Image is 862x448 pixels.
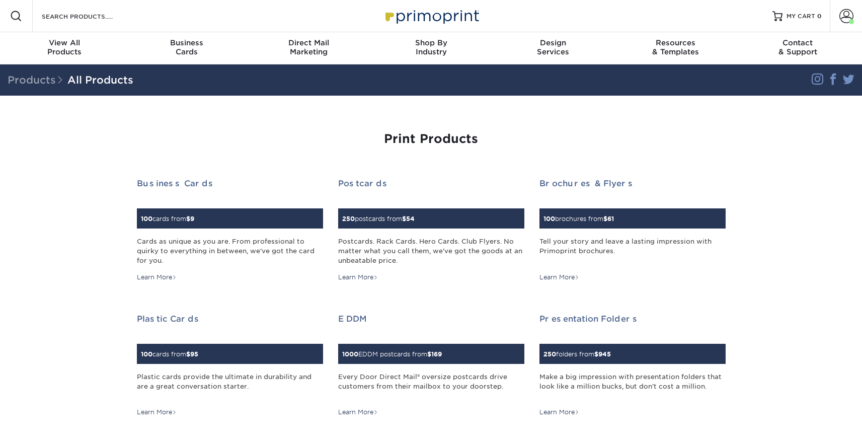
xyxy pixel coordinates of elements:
[190,215,194,222] span: 9
[607,215,614,222] span: 61
[381,5,482,27] img: Primoprint
[338,179,524,282] a: Postcards 250postcards from$54 Postcards. Rack Cards. Hero Cards. Club Flyers. No matter what you...
[248,38,370,56] div: Marketing
[125,38,248,47] span: Business
[137,314,323,417] a: Plastic Cards 100cards from$95 Plastic cards provide the ultimate in durability and are a great c...
[342,350,358,358] span: 1000
[543,350,556,358] span: 250
[4,38,126,47] span: View All
[338,314,524,324] h2: EDDM
[67,74,133,86] a: All Products
[370,38,492,56] div: Industry
[137,179,323,282] a: Business Cards 100cards from$9 Cards as unique as you are. From professional to quirky to everyth...
[338,372,524,401] div: Every Door Direct Mail® oversize postcards drive customers from their mailbox to your doorstep.
[190,350,198,358] span: 95
[603,215,607,222] span: $
[594,350,598,358] span: $
[342,215,415,222] small: postcards from
[8,74,67,86] span: Products
[248,32,370,64] a: Direct MailMarketing
[402,215,406,222] span: $
[125,38,248,56] div: Cards
[539,408,579,417] div: Learn More
[431,350,442,358] span: 169
[492,38,614,56] div: Services
[141,350,198,358] small: cards from
[817,13,822,20] span: 0
[492,32,614,64] a: DesignServices
[41,10,139,22] input: SEARCH PRODUCTS.....
[539,179,726,282] a: Brochures & Flyers 100brochures from$61 Tell your story and leave a lasting impression with Primo...
[614,38,737,56] div: & Templates
[137,372,323,401] div: Plastic cards provide the ultimate in durability and are a great conversation starter.
[137,132,726,146] h1: Print Products
[543,215,614,222] small: brochures from
[338,314,524,417] a: EDDM 1000EDDM postcards from$169 Every Door Direct Mail® oversize postcards drive customers from ...
[539,179,726,188] h2: Brochures & Flyers
[543,215,555,222] span: 100
[338,273,378,282] div: Learn More
[338,237,524,266] div: Postcards. Rack Cards. Hero Cards. Club Flyers. No matter what you call them, we've got the goods...
[370,32,492,64] a: Shop ByIndustry
[787,12,815,21] span: MY CART
[125,32,248,64] a: BusinessCards
[737,38,859,47] span: Contact
[4,38,126,56] div: Products
[141,350,152,358] span: 100
[427,350,431,358] span: $
[598,350,611,358] span: 945
[342,215,355,222] span: 250
[539,314,726,417] a: Presentation Folders 250folders from$945 Make a big impression with presentation folders that loo...
[614,38,737,47] span: Resources
[342,350,442,358] small: EDDM postcards from
[338,179,524,188] h2: Postcards
[141,215,152,222] span: 100
[539,237,726,266] div: Tell your story and leave a lasting impression with Primoprint brochures.
[141,215,194,222] small: cards from
[248,38,370,47] span: Direct Mail
[370,38,492,47] span: Shop By
[737,38,859,56] div: & Support
[539,314,726,324] h2: Presentation Folders
[492,38,614,47] span: Design
[137,273,177,282] div: Learn More
[186,350,190,358] span: $
[137,314,323,324] h2: Plastic Cards
[539,372,726,401] div: Make a big impression with presentation folders that look like a million bucks, but don't cost a ...
[186,215,190,222] span: $
[614,32,737,64] a: Resources& Templates
[338,408,378,417] div: Learn More
[406,215,415,222] span: 54
[543,350,611,358] small: folders from
[4,32,126,64] a: View AllProducts
[137,237,323,266] div: Cards as unique as you are. From professional to quirky to everything in between, we've got the c...
[137,408,177,417] div: Learn More
[137,179,323,188] h2: Business Cards
[539,273,579,282] div: Learn More
[338,202,339,203] img: Postcards
[737,32,859,64] a: Contact& Support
